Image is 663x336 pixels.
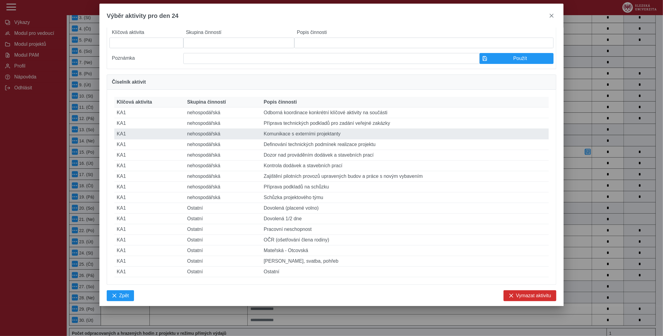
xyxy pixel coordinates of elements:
[185,118,261,129] td: nehospodářská
[261,235,549,245] td: OČR (ošetřování člena rodiny)
[261,256,549,267] td: [PERSON_NAME], svatba, pohřeb
[264,99,297,105] span: Popis činnosti
[261,267,549,277] td: Ostatní
[261,203,549,214] td: Dovolená (placené volno)
[109,53,183,64] label: Poznámka
[185,150,261,161] td: nehospodářská
[187,99,226,105] span: Skupina činností
[114,108,185,118] td: KA1
[114,256,185,267] td: KA1
[114,224,185,235] td: KA1
[185,203,261,214] td: Ostatní
[480,53,554,64] button: Použít
[114,245,185,256] td: KA1
[114,118,185,129] td: KA1
[261,182,549,192] td: Příprava podkladů na schůzku
[294,27,554,38] label: Popis činnosti
[185,224,261,235] td: Ostatní
[261,245,549,256] td: Mateřská - Otcovská
[261,139,549,150] td: Definování technických podmínek realizace projektu
[114,192,185,203] td: KA1
[185,129,261,139] td: nehospodářská
[109,27,183,38] label: Klíčová aktivita
[261,150,549,161] td: Dozor nad prováděním dodávek a stavebních prací
[185,267,261,277] td: Ostatní
[114,203,185,214] td: KA1
[185,161,261,171] td: nehospodářská
[261,224,549,235] td: Pracovní neschopnost
[261,129,549,139] td: Komunikace s externími projektanty
[547,11,556,21] button: close
[185,245,261,256] td: Ostatní
[114,235,185,245] td: KA1
[490,56,551,61] span: Použít
[261,192,549,203] td: Schůzka projektového týmu
[261,161,549,171] td: Kontrola dodávek a stavebních prací
[185,235,261,245] td: Ostatní
[114,267,185,277] td: KA1
[185,214,261,224] td: Ostatní
[504,290,556,301] button: Vymazat aktivitu
[107,290,134,301] button: Zpět
[516,293,551,298] span: Vymazat aktivitu
[183,27,294,38] label: Skupina činností
[107,13,556,69] div: Prosím vyberte aktivitu z číselníku aktivit. V případě potřeby můžete provést ruční zadání.
[114,150,185,161] td: KA1
[114,214,185,224] td: KA1
[107,12,179,19] span: Výběr aktivity pro den 24
[117,99,152,105] span: Klíčová aktivita
[261,108,549,118] td: Odborná koordinace konkrétní klíčové aktivity na součásti
[114,129,185,139] td: KA1
[185,171,261,182] td: nehospodářská
[114,139,185,150] td: KA1
[261,214,549,224] td: Dovolená 1/2 dne
[114,161,185,171] td: KA1
[261,171,549,182] td: Zajištění pilotních provozů upravených budov a práce s novým vybavením
[185,182,261,192] td: nehospodářská
[185,139,261,150] td: nehospodářská
[119,293,129,298] span: Zpět
[261,118,549,129] td: Příprava technických podkladů pro zadání veřejné zakázky
[185,256,261,267] td: Ostatní
[114,171,185,182] td: KA1
[114,182,185,192] td: KA1
[185,108,261,118] td: nehospodářská
[185,192,261,203] td: nehospodářská
[112,80,146,85] span: Číselník aktivit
